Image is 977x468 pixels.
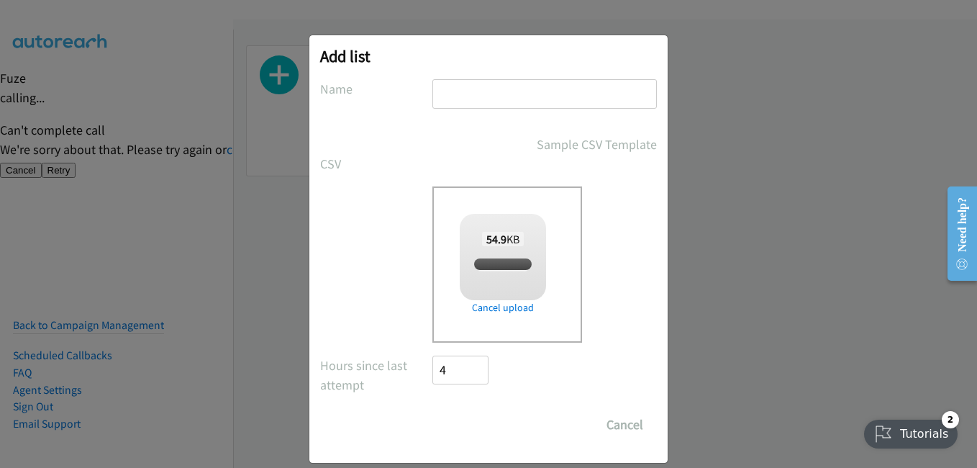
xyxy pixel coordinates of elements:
[935,176,977,291] iframe: Resource Center
[482,232,524,246] span: KB
[537,135,657,154] a: Sample CSV Template
[460,300,546,315] a: Cancel upload
[320,79,432,99] label: Name
[855,405,966,457] iframe: Checklist
[320,154,432,174] label: CSV
[593,410,657,439] button: Cancel
[486,232,506,246] strong: 54.9
[320,356,432,395] label: Hours since last attempt
[478,258,527,271] span: split_3.csv
[320,46,657,66] h2: Add list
